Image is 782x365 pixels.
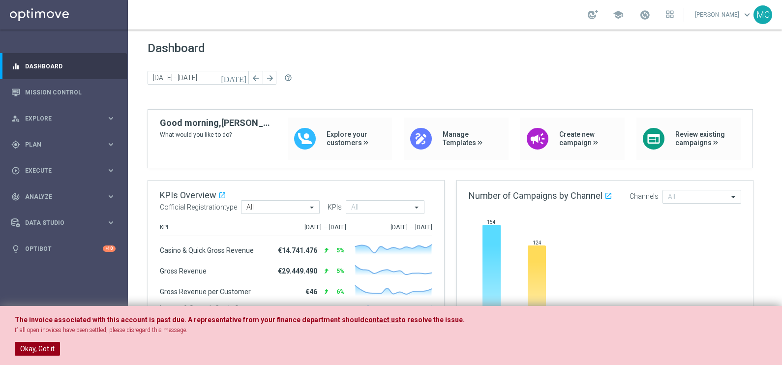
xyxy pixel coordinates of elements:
[106,140,116,149] i: keyboard_arrow_right
[106,166,116,175] i: keyboard_arrow_right
[25,236,103,262] a: Optibot
[11,62,20,71] i: equalizer
[25,79,116,105] a: Mission Control
[11,166,20,175] i: play_circle_outline
[11,141,116,149] button: gps_fixed Plan keyboard_arrow_right
[11,236,116,262] div: Optibot
[25,194,106,200] span: Analyze
[25,142,106,148] span: Plan
[11,218,106,227] div: Data Studio
[11,140,20,149] i: gps_fixed
[11,89,116,96] button: Mission Control
[25,168,106,174] span: Execute
[106,218,116,227] i: keyboard_arrow_right
[11,219,116,227] button: Data Studio keyboard_arrow_right
[11,53,116,79] div: Dashboard
[25,116,106,122] span: Explore
[15,342,60,356] button: Okay, Got it
[11,193,116,201] button: track_changes Analyze keyboard_arrow_right
[11,79,116,105] div: Mission Control
[364,316,399,324] a: contact us
[11,167,116,175] button: play_circle_outline Execute keyboard_arrow_right
[11,244,20,253] i: lightbulb
[11,115,116,122] button: person_search Explore keyboard_arrow_right
[15,316,364,324] span: The invoice associated with this account is past due. A representative from your finance departme...
[694,7,753,22] a: [PERSON_NAME]keyboard_arrow_down
[11,140,106,149] div: Plan
[11,192,106,201] div: Analyze
[103,245,116,252] div: +10
[25,53,116,79] a: Dashboard
[11,166,106,175] div: Execute
[753,5,772,24] div: MC
[11,62,116,70] button: equalizer Dashboard
[613,9,624,20] span: school
[742,9,752,20] span: keyboard_arrow_down
[11,114,20,123] i: person_search
[25,220,106,226] span: Data Studio
[15,326,767,335] p: If all open inovices have been settled, please disregard this message.
[11,245,116,253] button: lightbulb Optibot +10
[11,192,20,201] i: track_changes
[106,114,116,123] i: keyboard_arrow_right
[106,192,116,201] i: keyboard_arrow_right
[11,114,106,123] div: Explore
[399,316,465,324] span: to resolve the issue.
